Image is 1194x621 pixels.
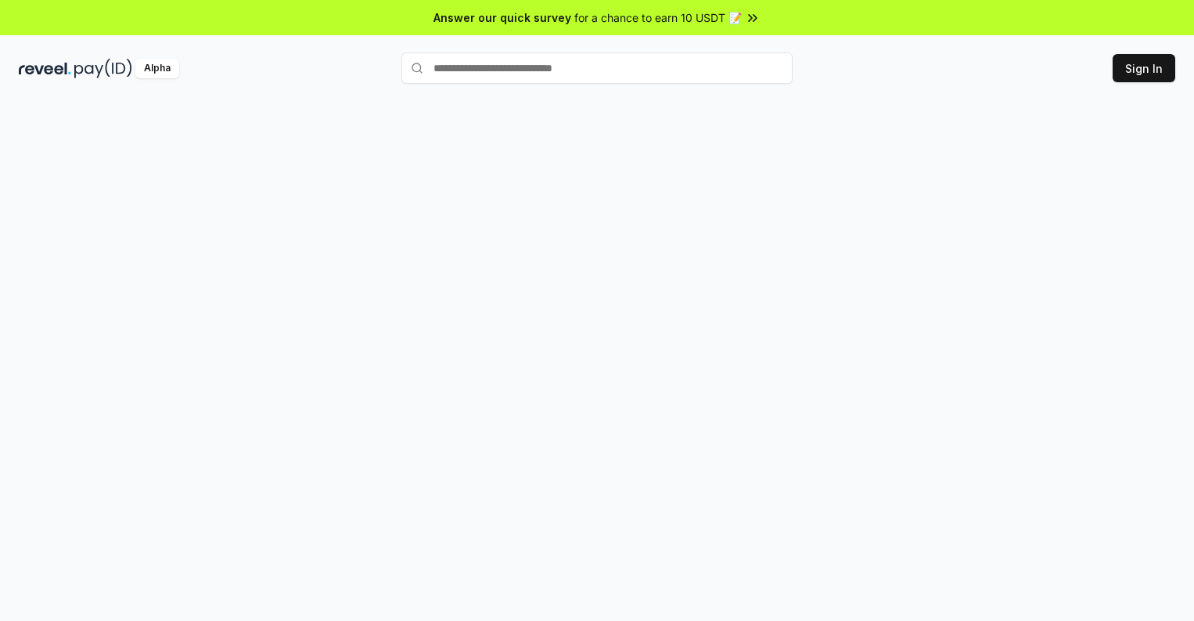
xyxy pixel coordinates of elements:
[433,9,571,26] span: Answer our quick survey
[74,59,132,78] img: pay_id
[1113,54,1175,82] button: Sign In
[135,59,179,78] div: Alpha
[19,59,71,78] img: reveel_dark
[574,9,742,26] span: for a chance to earn 10 USDT 📝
